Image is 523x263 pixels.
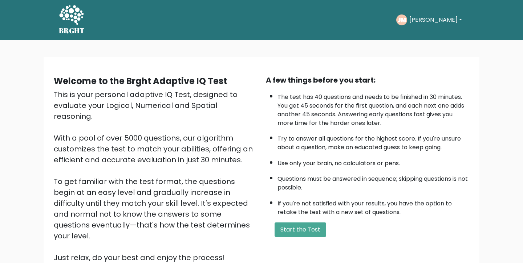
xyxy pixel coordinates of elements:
[54,89,257,263] div: This is your personal adaptive IQ Test, designed to evaluate your Logical, Numerical and Spatial ...
[277,171,469,192] li: Questions must be answered in sequence; skipping questions is not possible.
[59,26,85,35] h5: BRGHT
[407,15,464,25] button: [PERSON_NAME]
[54,75,227,87] b: Welcome to the Brght Adaptive IQ Test
[275,222,326,237] button: Start the Test
[277,89,469,128] li: The test has 40 questions and needs to be finished in 30 minutes. You get 45 seconds for the firs...
[277,131,469,152] li: Try to answer all questions for the highest score. If you're unsure about a question, make an edu...
[397,16,406,24] text: JM
[277,196,469,217] li: If you're not satisfied with your results, you have the option to retake the test with a new set ...
[266,75,469,85] div: A few things before you start:
[59,3,85,37] a: BRGHT
[277,155,469,168] li: Use only your brain, no calculators or pens.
